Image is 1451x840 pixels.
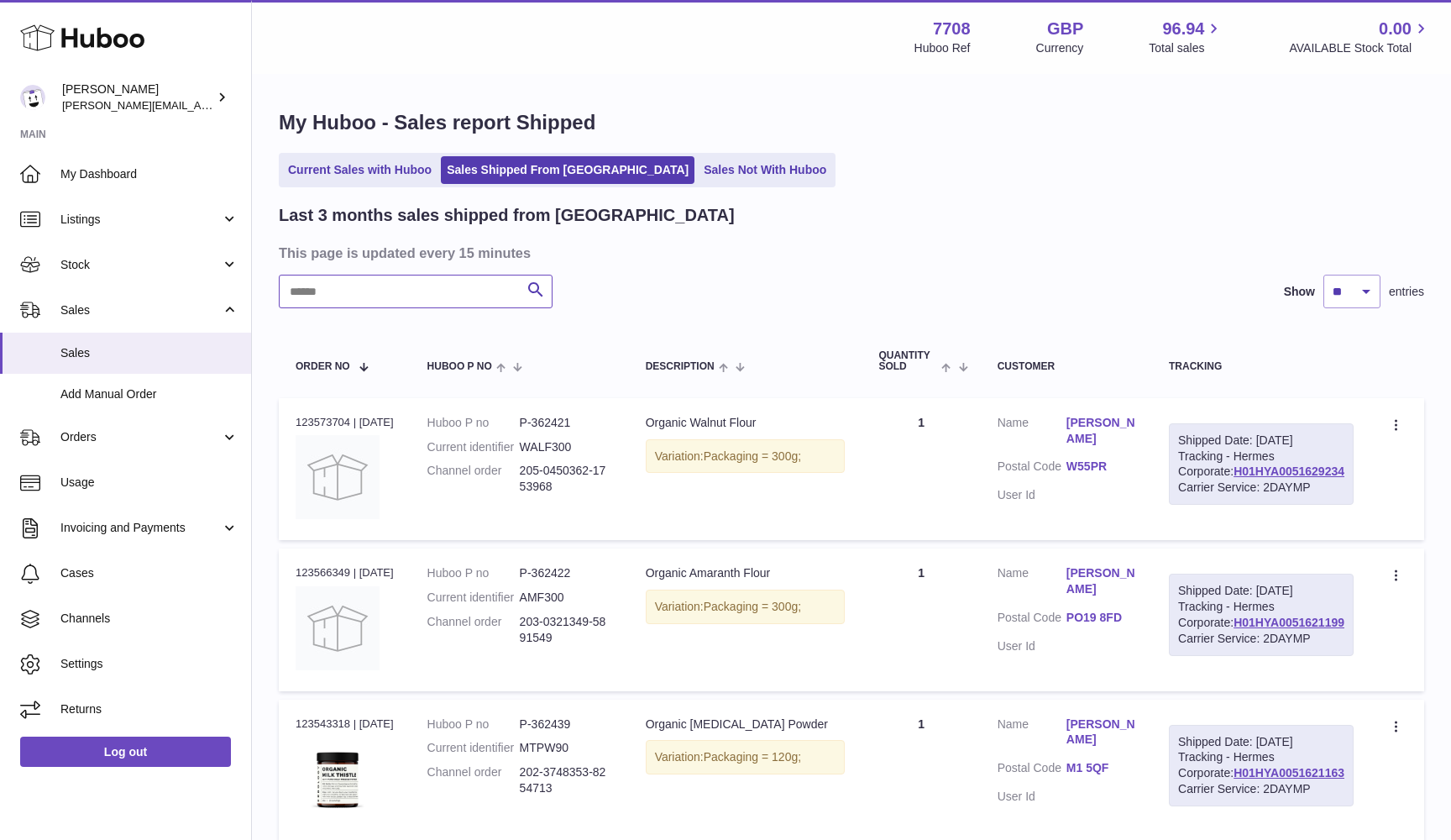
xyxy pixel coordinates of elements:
[520,740,612,756] dd: MTPW90
[1178,631,1344,647] div: Carrier Service: 2DAYMP
[427,361,492,372] span: Huboo P no
[1066,415,1135,447] a: [PERSON_NAME]
[704,449,801,463] span: Packaging = 300g;
[279,204,735,227] h2: Last 3 months sales shipped from [GEOGRAPHIC_DATA]
[62,81,213,113] div: [PERSON_NAME]
[646,361,715,372] span: Description
[520,764,612,796] dd: 202-3748353-8254713
[1149,18,1223,56] a: 96.94 Total sales
[296,361,350,372] span: Order No
[1178,480,1344,496] div: Carrier Service: 2DAYMP
[1169,574,1354,656] div: Tracking - Hermes Corporate:
[427,463,520,495] dt: Channel order
[60,701,238,717] span: Returns
[60,520,221,536] span: Invoicing and Payments
[1289,40,1431,56] span: AVAILABLE Stock Total
[296,435,380,519] img: no-photo.jpg
[646,717,846,732] div: Organic [MEDICAL_DATA] Powder
[520,590,612,606] dd: AMF300
[646,740,846,774] div: Variation:
[1234,766,1344,780] a: H01HYA0051621163
[427,764,520,796] dt: Channel order
[520,565,612,581] dd: P-362422
[1379,18,1412,40] span: 0.00
[520,614,612,646] dd: 203-0321349-5891549
[998,415,1066,451] dt: Name
[1169,361,1354,372] div: Tracking
[60,166,238,182] span: My Dashboard
[878,350,937,372] span: Quantity Sold
[1389,284,1424,300] span: entries
[60,611,238,627] span: Channels
[646,565,846,581] div: Organic Amaranth Flour
[646,439,846,474] div: Variation:
[1162,18,1204,40] span: 96.94
[1066,717,1135,748] a: [PERSON_NAME]
[60,345,238,361] span: Sales
[998,610,1066,630] dt: Postal Code
[1234,616,1344,629] a: H01HYA0051621199
[1178,781,1344,797] div: Carrier Service: 2DAYMP
[282,156,437,184] a: Current Sales with Huboo
[1284,284,1315,300] label: Show
[427,590,520,606] dt: Current identifier
[1149,40,1223,56] span: Total sales
[427,439,520,455] dt: Current identifier
[1178,433,1344,449] div: Shipped Date: [DATE]
[1178,734,1344,750] div: Shipped Date: [DATE]
[60,656,238,672] span: Settings
[427,740,520,756] dt: Current identifier
[60,475,238,491] span: Usage
[520,463,612,495] dd: 205-0450362-1753968
[704,750,801,764] span: Packaging = 120g;
[1036,40,1084,56] div: Currency
[520,717,612,732] dd: P-362439
[427,565,520,581] dt: Huboo P no
[1169,423,1354,506] div: Tracking - Hermes Corporate:
[1169,725,1354,807] div: Tracking - Hermes Corporate:
[60,257,221,273] span: Stock
[60,302,221,318] span: Sales
[998,717,1066,753] dt: Name
[520,439,612,455] dd: WALF300
[646,590,846,624] div: Variation:
[646,415,846,431] div: Organic Walnut Flour
[698,156,832,184] a: Sales Not With Huboo
[862,398,980,540] td: 1
[1178,583,1344,599] div: Shipped Date: [DATE]
[1066,760,1135,776] a: M1 5QF
[60,212,221,228] span: Listings
[704,600,801,613] span: Packaging = 300g;
[998,459,1066,479] dt: Postal Code
[1047,18,1083,40] strong: GBP
[441,156,694,184] a: Sales Shipped From [GEOGRAPHIC_DATA]
[998,638,1066,654] dt: User Id
[1066,565,1135,597] a: [PERSON_NAME]
[1066,610,1135,626] a: PO19 8FD
[520,415,612,431] dd: P-362421
[60,429,221,445] span: Orders
[427,614,520,646] dt: Channel order
[998,760,1066,780] dt: Postal Code
[862,549,980,690] td: 1
[60,386,238,402] span: Add Manual Order
[1066,459,1135,475] a: W55PR
[20,85,45,110] img: victor@erbology.co
[998,361,1135,372] div: Customer
[20,737,231,767] a: Log out
[427,415,520,431] dt: Huboo P no
[1289,18,1431,56] a: 0.00 AVAILABLE Stock Total
[279,244,1420,262] h3: This page is updated every 15 minutes
[1234,465,1344,478] a: H01HYA0051629234
[998,487,1066,503] dt: User Id
[296,415,394,430] div: 123573704 | [DATE]
[933,18,971,40] strong: 7708
[427,717,520,732] dt: Huboo P no
[914,40,971,56] div: Huboo Ref
[998,789,1066,805] dt: User Id
[998,565,1066,601] dt: Name
[62,98,337,112] span: [PERSON_NAME][EMAIL_ADDRESS][DOMAIN_NAME]
[296,586,380,670] img: no-photo.jpg
[296,717,394,732] div: 123543318 | [DATE]
[296,737,380,821] img: 77081700557599.jpg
